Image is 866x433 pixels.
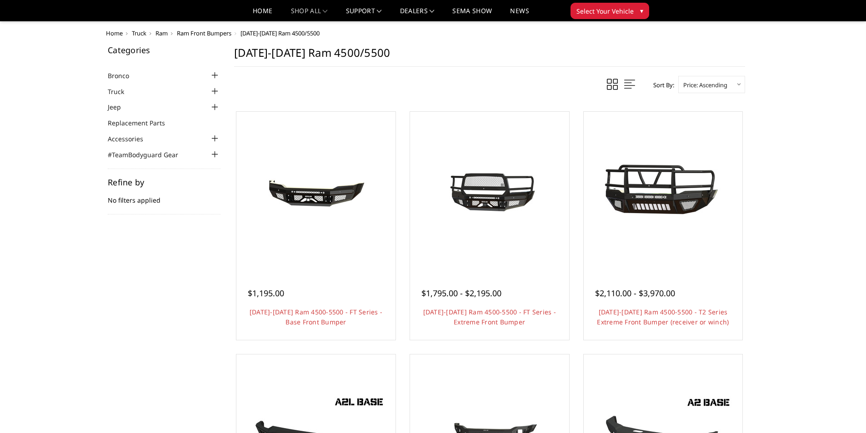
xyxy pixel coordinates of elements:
[400,8,435,21] a: Dealers
[412,114,567,269] a: 2019-2025 Ram 4500-5500 - FT Series - Extreme Front Bumper 2019-2025 Ram 4500-5500 - FT Series - ...
[108,134,155,144] a: Accessories
[417,157,562,226] img: 2019-2025 Ram 4500-5500 - FT Series - Extreme Front Bumper
[108,178,220,186] h5: Refine by
[597,308,729,326] a: [DATE]-[DATE] Ram 4500-5500 - T2 Series Extreme Front Bumper (receiver or winch)
[648,78,674,92] label: Sort By:
[108,102,132,112] a: Jeep
[250,308,382,326] a: [DATE]-[DATE] Ram 4500-5500 - FT Series - Base Front Bumper
[595,288,675,299] span: $2,110.00 - $3,970.00
[177,29,231,37] a: Ram Front Bumpers
[243,157,389,226] img: 2019-2025 Ram 4500-5500 - FT Series - Base Front Bumper
[108,71,140,80] a: Bronco
[571,3,649,19] button: Select Your Vehicle
[108,178,220,214] div: No filters applied
[132,29,146,37] a: Truck
[586,114,741,269] a: 2019-2025 Ram 4500-5500 - T2 Series Extreme Front Bumper (receiver or winch) 2019-2025 Ram 4500-5...
[640,6,643,15] span: ▾
[106,29,123,37] a: Home
[346,8,382,21] a: Support
[248,288,284,299] span: $1,195.00
[108,87,135,96] a: Truck
[291,8,328,21] a: shop all
[240,29,320,37] span: [DATE]-[DATE] Ram 4500/5500
[421,288,501,299] span: $1,795.00 - $2,195.00
[423,308,556,326] a: [DATE]-[DATE] Ram 4500-5500 - FT Series - Extreme Front Bumper
[253,8,272,21] a: Home
[576,6,634,16] span: Select Your Vehicle
[155,29,168,37] a: Ram
[590,151,736,231] img: 2019-2025 Ram 4500-5500 - T2 Series Extreme Front Bumper (receiver or winch)
[452,8,492,21] a: SEMA Show
[108,118,176,128] a: Replacement Parts
[234,46,745,67] h1: [DATE]-[DATE] Ram 4500/5500
[510,8,529,21] a: News
[108,150,190,159] a: #TeamBodyguard Gear
[108,46,220,54] h5: Categories
[239,114,393,269] a: 2019-2025 Ram 4500-5500 - FT Series - Base Front Bumper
